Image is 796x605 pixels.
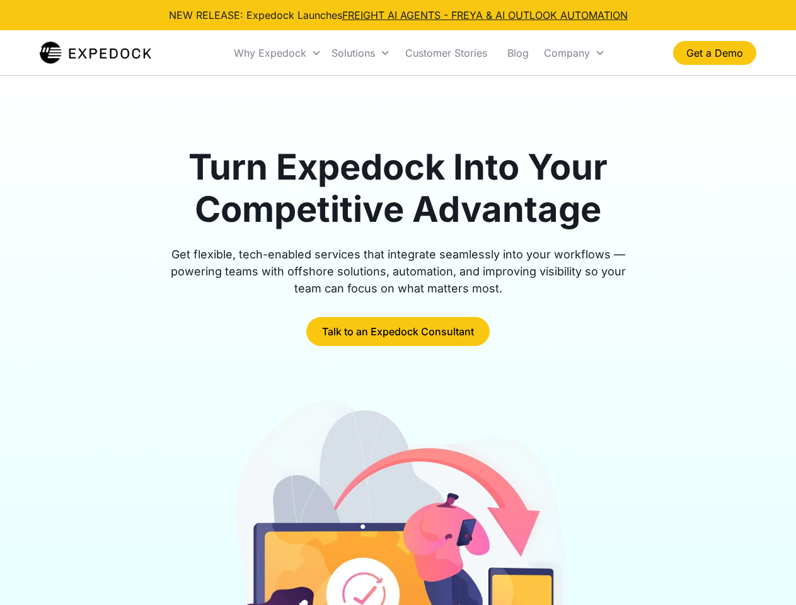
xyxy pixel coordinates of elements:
[40,40,151,66] img: Expedock Logo
[733,544,796,605] iframe: Chat Widget
[673,41,756,65] a: Get a Demo
[40,40,151,66] a: home
[497,32,539,74] a: Blog
[234,47,306,59] div: Why Expedock
[156,146,640,231] h1: Turn Expedock Into Your Competitive Advantage
[539,32,610,74] div: Company
[544,47,590,59] div: Company
[395,32,497,74] a: Customer Stories
[229,32,326,74] div: Why Expedock
[332,47,375,59] div: Solutions
[326,32,395,74] div: Solutions
[156,246,640,297] div: Get flexible, tech-enabled services that integrate seamlessly into your workflows — powering team...
[169,8,628,23] div: NEW RELEASE: Expedock Launches
[342,9,628,21] a: FREIGHT AI AGENTS - FREYA & AI OUTLOOK AUTOMATION
[306,317,490,346] a: Talk to an Expedock Consultant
